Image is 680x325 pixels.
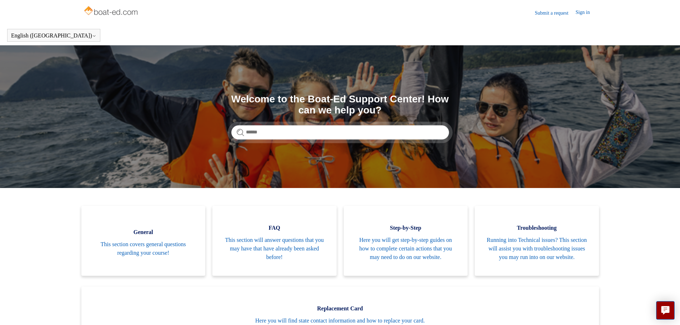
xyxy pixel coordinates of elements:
[92,304,588,313] span: Replacement Card
[223,236,326,261] span: This section will answer questions that you may have that have already been asked before!
[485,236,588,261] span: Running into Technical issues? This section will assist you with troubleshooting issues you may r...
[11,32,96,39] button: English ([GEOGRAPHIC_DATA])
[92,240,195,257] span: This section covers general questions regarding your course!
[231,94,449,116] h1: Welcome to the Boat-Ed Support Center! How can we help you?
[83,4,140,19] img: Boat-Ed Help Center home page
[92,316,588,325] span: Here you will find state contact information and how to replace your card.
[656,301,675,320] button: Live chat
[231,125,449,139] input: Search
[354,236,457,261] span: Here you will get step-by-step guides on how to complete certain actions that you may need to do ...
[475,206,599,276] a: Troubleshooting Running into Technical issues? This section will assist you with troubleshooting ...
[92,228,195,237] span: General
[344,206,468,276] a: Step-by-Step Here you will get step-by-step guides on how to complete certain actions that you ma...
[535,9,575,17] a: Submit a request
[212,206,337,276] a: FAQ This section will answer questions that you may have that have already been asked before!
[485,224,588,232] span: Troubleshooting
[81,206,206,276] a: General This section covers general questions regarding your course!
[575,9,597,17] a: Sign in
[354,224,457,232] span: Step-by-Step
[223,224,326,232] span: FAQ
